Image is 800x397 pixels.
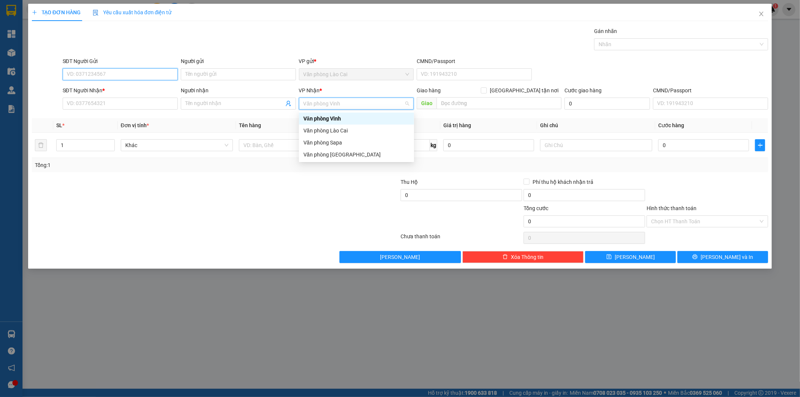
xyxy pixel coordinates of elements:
div: Tổng: 1 [35,161,309,169]
span: close [758,11,764,17]
span: save [606,254,612,260]
img: icon [93,10,99,16]
span: Xóa Thông tin [511,253,543,261]
button: delete [35,139,47,151]
div: Văn phòng Lào Cai [303,126,410,135]
input: Ghi Chú [540,139,652,151]
span: [PERSON_NAME] [615,253,655,261]
span: TẠO ĐƠN HÀNG [32,9,81,15]
div: VP gửi [299,57,414,65]
span: user-add [285,101,291,107]
div: CMND/Passport [417,57,532,65]
label: Cước giao hàng [564,87,602,93]
span: Thu Hộ [401,179,418,185]
span: Văn phòng Lào Cai [303,69,410,80]
span: delete [503,254,508,260]
button: plus [755,139,765,151]
span: plus [32,10,37,15]
label: Gán nhãn [594,28,617,34]
div: Văn phòng Sapa [299,137,414,149]
input: Dọc đường [437,97,561,109]
span: VP Nhận [299,87,320,93]
span: Khác [125,140,228,151]
input: VD: Bàn, Ghế [239,139,351,151]
span: plus [755,142,765,148]
button: deleteXóa Thông tin [462,251,584,263]
div: Văn phòng Ninh Bình [299,149,414,161]
span: Giao hàng [417,87,441,93]
th: Ghi chú [537,118,655,133]
div: Văn phòng Vinh [303,114,410,123]
button: printer[PERSON_NAME] và In [677,251,768,263]
button: [PERSON_NAME] [339,251,461,263]
span: printer [692,254,698,260]
b: [PERSON_NAME] (Vinh - Sapa) [32,9,113,38]
span: Cước hàng [658,122,684,128]
div: Văn phòng Lào Cai [299,125,414,137]
span: Giao [417,97,437,109]
h1: Giao dọc đường [39,44,138,95]
span: Tổng cước [524,205,548,211]
span: Yêu cầu xuất hóa đơn điện tử [93,9,172,15]
b: [DOMAIN_NAME] [100,6,181,18]
div: Người nhận [181,86,296,95]
div: Chưa thanh toán [400,232,523,245]
label: Hình thức thanh toán [647,205,696,211]
button: Close [751,4,772,25]
span: Đơn vị tính [121,122,149,128]
span: Văn phòng Vinh [303,98,410,109]
div: CMND/Passport [653,86,768,95]
span: Tên hàng [239,122,261,128]
input: 0 [443,139,534,151]
div: Văn phòng Sapa [303,138,410,147]
div: Văn phòng [GEOGRAPHIC_DATA] [303,150,410,159]
div: SĐT Người Gửi [63,57,178,65]
span: [GEOGRAPHIC_DATA] tận nơi [487,86,561,95]
div: SĐT Người Nhận [63,86,178,95]
input: Cước giao hàng [564,98,650,110]
div: Văn phòng Vinh [299,113,414,125]
span: [PERSON_NAME] và In [701,253,753,261]
h2: T698MQ5A [4,44,60,56]
span: SL [56,122,62,128]
span: Phí thu hộ khách nhận trả [530,178,596,186]
span: [PERSON_NAME] [380,253,420,261]
span: Giá trị hàng [443,122,471,128]
div: Người gửi [181,57,296,65]
button: save[PERSON_NAME] [585,251,676,263]
span: kg [430,139,437,151]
